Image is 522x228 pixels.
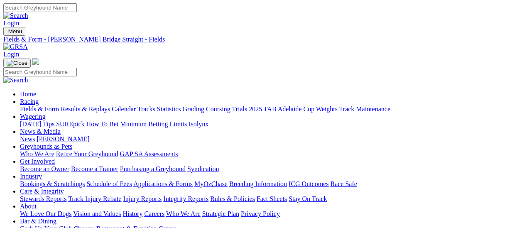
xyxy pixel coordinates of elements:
input: Search [3,3,77,12]
a: Careers [144,210,164,217]
a: Retire Your Greyhound [56,150,118,157]
img: Search [3,12,28,20]
a: History [123,210,142,217]
a: News & Media [20,128,61,135]
a: Weights [316,105,338,113]
a: Login [3,51,19,58]
a: Login [3,20,19,27]
img: Close [7,60,27,66]
a: About [20,203,37,210]
button: Toggle navigation [3,59,31,68]
a: Strategic Plan [202,210,239,217]
a: Privacy Policy [241,210,280,217]
a: Grading [183,105,204,113]
a: 2025 TAB Adelaide Cup [249,105,314,113]
a: Breeding Information [229,180,287,187]
img: Search [3,76,28,84]
a: [DATE] Tips [20,120,54,127]
a: Racing [20,98,39,105]
a: Who We Are [20,150,54,157]
a: Fact Sheets [257,195,287,202]
a: Trials [232,105,247,113]
a: MyOzChase [194,180,228,187]
a: ICG Outcomes [289,180,328,187]
a: Vision and Values [73,210,121,217]
a: Who We Are [166,210,201,217]
a: Stay On Track [289,195,327,202]
a: Bar & Dining [20,218,56,225]
a: Results & Replays [61,105,110,113]
a: Isolynx [189,120,208,127]
a: SUREpick [56,120,84,127]
div: News & Media [20,135,519,143]
a: Get Involved [20,158,55,165]
span: Menu [8,28,22,34]
a: Injury Reports [123,195,162,202]
a: [PERSON_NAME] [37,135,89,142]
a: Track Injury Rebate [68,195,121,202]
img: logo-grsa-white.png [32,58,39,65]
a: Schedule of Fees [86,180,132,187]
a: Race Safe [330,180,357,187]
a: Integrity Reports [163,195,208,202]
div: Greyhounds as Pets [20,150,519,158]
a: Purchasing a Greyhound [120,165,186,172]
a: Coursing [206,105,230,113]
a: Rules & Policies [210,195,255,202]
a: Become a Trainer [71,165,118,172]
button: Toggle navigation [3,27,25,36]
a: Greyhounds as Pets [20,143,72,150]
a: Care & Integrity [20,188,64,195]
div: Racing [20,105,519,113]
div: Industry [20,180,519,188]
a: Industry [20,173,42,180]
a: Bookings & Scratchings [20,180,85,187]
div: Care & Integrity [20,195,519,203]
a: Stewards Reports [20,195,66,202]
div: About [20,210,519,218]
a: Fields & Form - [PERSON_NAME] Bridge Straight - Fields [3,36,519,43]
a: Become an Owner [20,165,69,172]
img: GRSA [3,43,28,51]
input: Search [3,68,77,76]
a: How To Bet [86,120,119,127]
a: We Love Our Dogs [20,210,71,217]
a: Applications & Forms [133,180,193,187]
a: Syndication [187,165,219,172]
div: Wagering [20,120,519,128]
a: Fields & Form [20,105,59,113]
a: Track Maintenance [339,105,390,113]
a: Minimum Betting Limits [120,120,187,127]
a: Wagering [20,113,46,120]
a: Home [20,91,36,98]
div: Get Involved [20,165,519,173]
a: News [20,135,35,142]
a: Calendar [112,105,136,113]
a: Tracks [137,105,155,113]
a: Statistics [157,105,181,113]
a: GAP SA Assessments [120,150,178,157]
